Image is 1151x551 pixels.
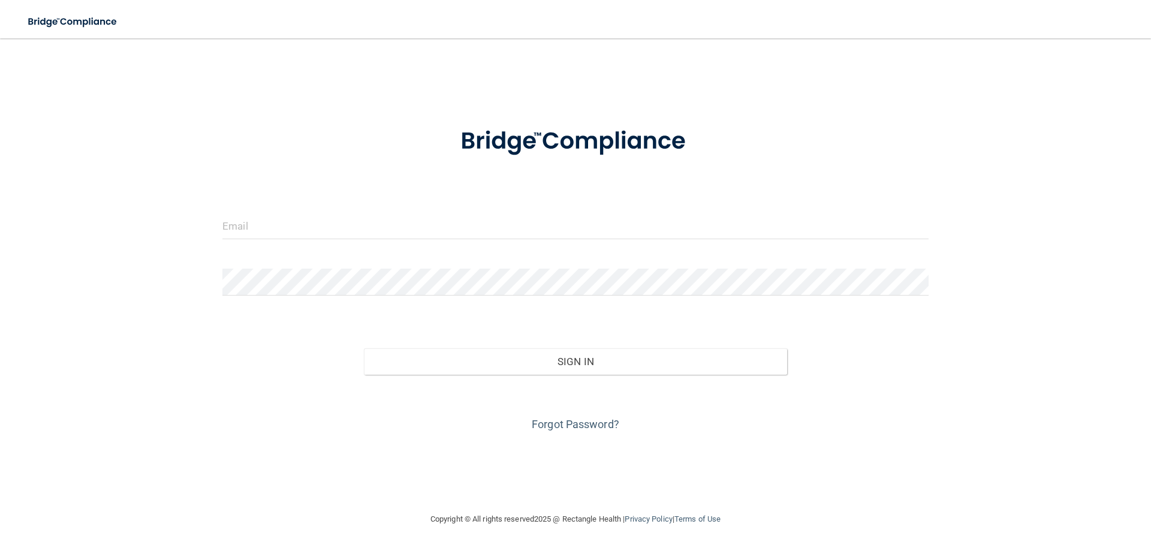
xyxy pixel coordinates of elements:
[357,500,794,538] div: Copyright © All rights reserved 2025 @ Rectangle Health | |
[674,514,721,523] a: Terms of Use
[364,348,788,375] button: Sign In
[436,110,715,173] img: bridge_compliance_login_screen.278c3ca4.svg
[532,418,619,430] a: Forgot Password?
[18,10,128,34] img: bridge_compliance_login_screen.278c3ca4.svg
[625,514,672,523] a: Privacy Policy
[222,212,929,239] input: Email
